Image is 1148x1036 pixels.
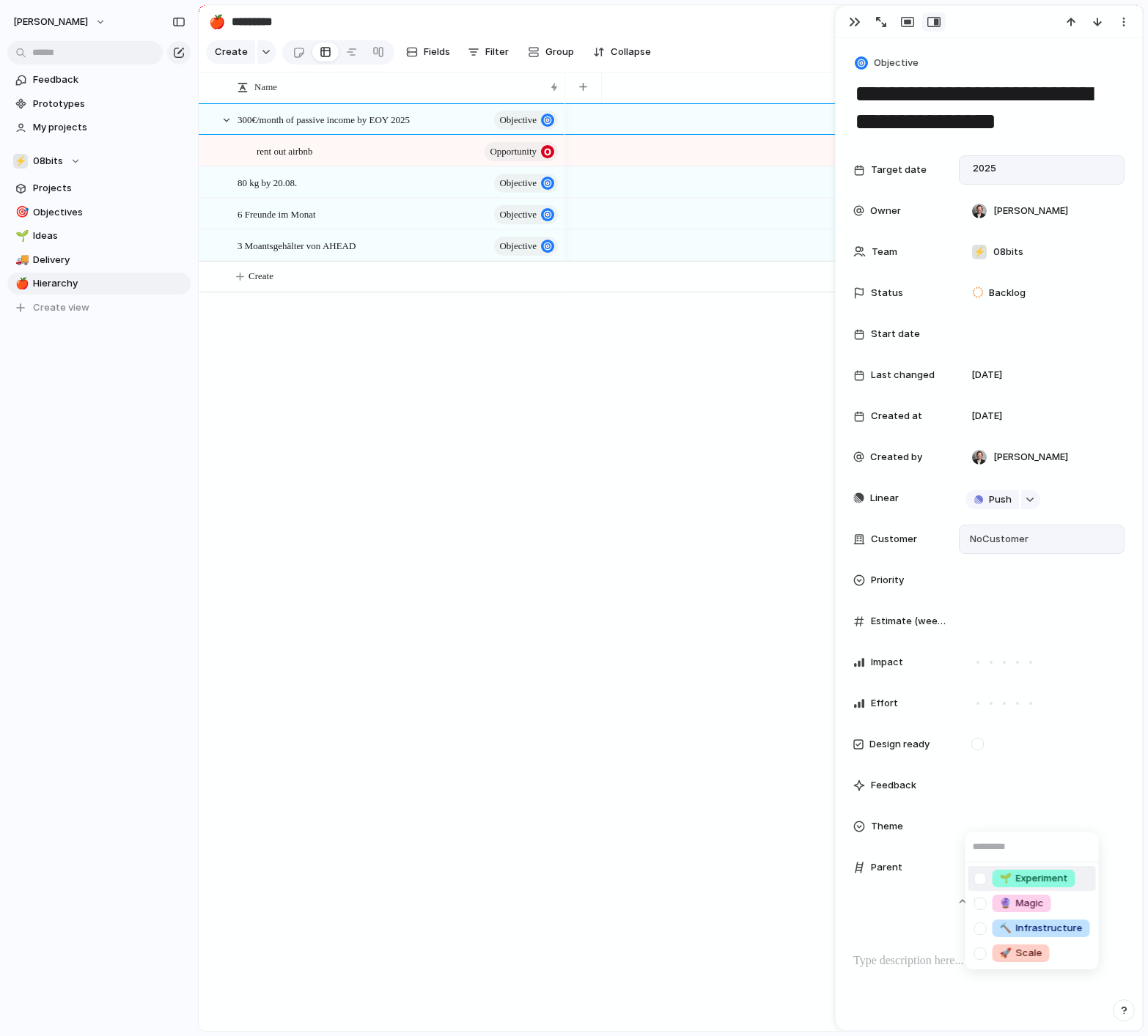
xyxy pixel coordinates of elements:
[1000,871,1068,886] span: Experiment
[1000,896,1044,911] span: Magic
[1000,946,1042,961] span: Scale
[1000,872,1012,884] span: 🌱
[1000,922,1012,933] span: 🔨
[1000,947,1012,958] span: 🚀
[1000,897,1012,909] span: 🔮
[1000,921,1083,936] span: Infrastructure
